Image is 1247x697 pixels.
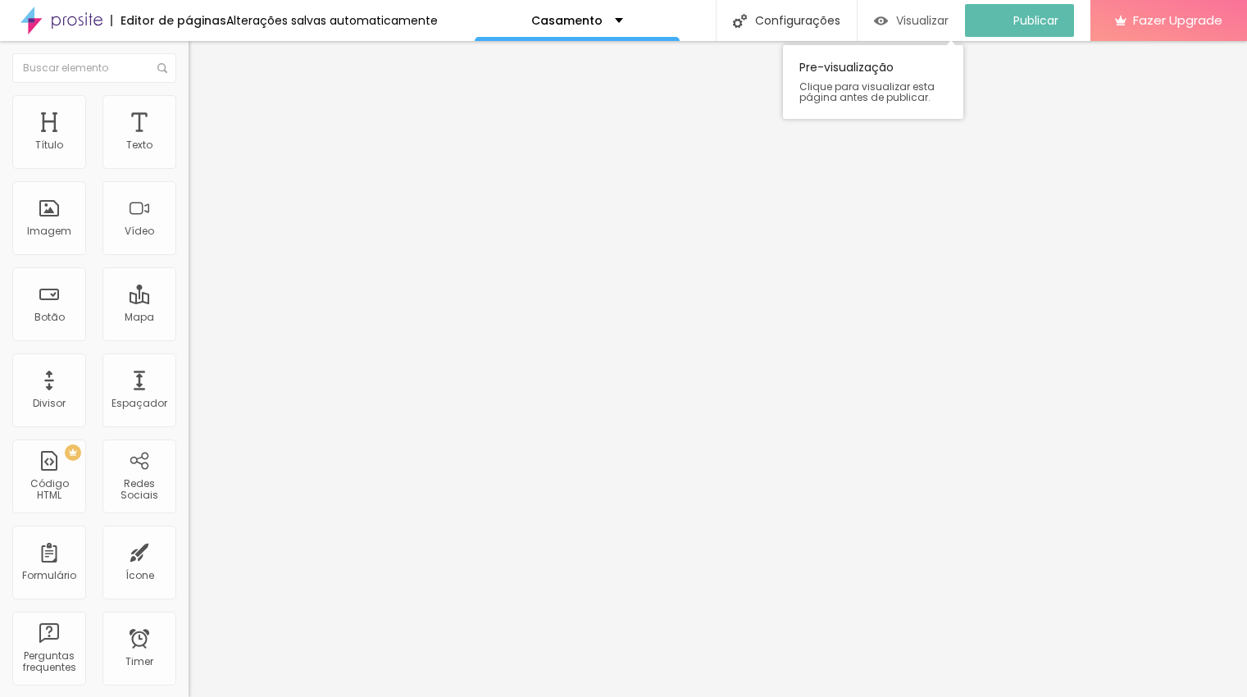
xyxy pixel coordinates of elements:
[34,312,65,323] div: Botão
[111,15,226,26] div: Editor de páginas
[226,15,438,26] div: Alterações salvas automaticamente
[112,398,167,409] div: Espaçador
[965,4,1074,37] button: Publicar
[33,398,66,409] div: Divisor
[125,312,154,323] div: Mapa
[12,53,176,83] input: Buscar elemento
[107,478,171,502] div: Redes Sociais
[27,225,71,237] div: Imagem
[189,41,1247,697] iframe: Editor
[783,45,963,119] div: Pre-visualização
[874,14,888,28] img: view-1.svg
[896,14,949,27] span: Visualizar
[125,570,154,581] div: Ícone
[35,139,63,151] div: Título
[125,225,154,237] div: Vídeo
[16,478,81,502] div: Código HTML
[799,81,947,102] span: Clique para visualizar esta página antes de publicar.
[125,656,153,667] div: Timer
[858,4,965,37] button: Visualizar
[157,63,167,73] img: Icone
[126,139,152,151] div: Texto
[22,570,76,581] div: Formulário
[16,650,81,674] div: Perguntas frequentes
[1133,13,1222,27] span: Fazer Upgrade
[531,15,603,26] p: Casamento
[1013,14,1058,27] span: Publicar
[733,14,747,28] img: Icone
